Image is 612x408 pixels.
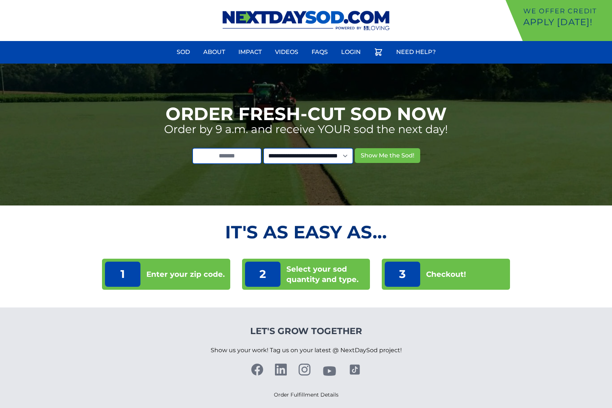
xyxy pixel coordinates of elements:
[102,223,510,241] h2: It's as Easy As...
[199,43,229,61] a: About
[146,269,225,279] p: Enter your zip code.
[245,262,280,287] p: 2
[286,264,367,285] p: Select your sod quantity and type.
[166,105,447,123] h1: Order Fresh-Cut Sod Now
[392,43,440,61] a: Need Help?
[426,269,466,279] p: Checkout!
[211,325,402,337] h4: Let's Grow Together
[385,262,420,287] p: 3
[337,43,365,61] a: Login
[271,43,303,61] a: Videos
[523,6,609,16] p: We offer Credit
[172,43,194,61] a: Sod
[105,262,140,287] p: 1
[164,123,448,136] p: Order by 9 a.m. and receive YOUR sod the next day!
[211,337,402,364] p: Show us your work! Tag us on your latest @ NextDaySod project!
[274,391,339,398] a: Order Fulfillment Details
[307,43,332,61] a: FAQs
[355,148,420,163] button: Show Me the Sod!
[523,16,609,28] p: Apply [DATE]!
[234,43,266,61] a: Impact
